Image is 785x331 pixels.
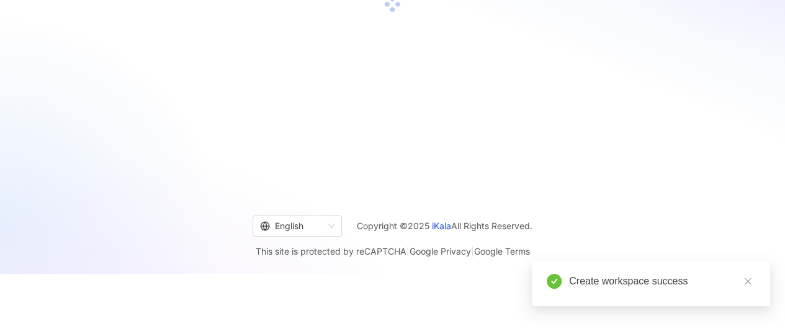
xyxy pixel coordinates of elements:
a: Google Privacy [410,246,471,256]
span: This site is protected by reCAPTCHA [256,244,530,259]
span: | [406,246,410,256]
div: Create workspace success [569,274,755,289]
span: close [743,277,752,286]
a: iKala [432,220,451,231]
a: Google Terms [474,246,530,256]
span: | [471,246,474,256]
span: check-circle [547,274,562,289]
span: Copyright © 2025 All Rights Reserved. [357,219,532,234]
div: English [260,216,323,236]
